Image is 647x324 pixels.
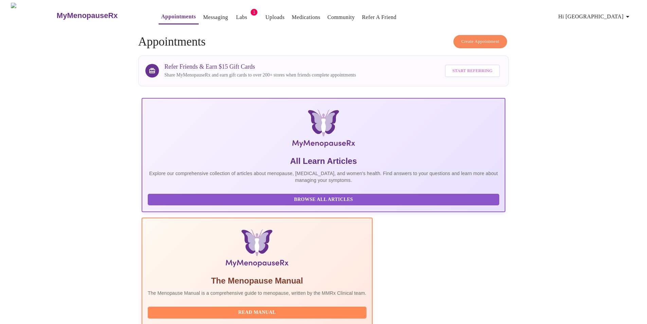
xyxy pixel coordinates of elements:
span: Hi [GEOGRAPHIC_DATA] [558,12,632,21]
p: Explore our comprehensive collection of articles about menopause, [MEDICAL_DATA], and women's hea... [148,170,499,184]
span: Browse All Articles [155,195,492,204]
a: Read Manual [148,309,368,315]
a: Browse All Articles [148,196,501,202]
a: Refer a Friend [362,13,397,22]
h5: The Menopause Manual [148,275,366,286]
p: Share MyMenopauseRx and earn gift cards to over 200+ stores when friends complete appointments [164,72,356,79]
h4: Appointments [138,35,509,49]
button: Start Referring [445,65,500,77]
button: Browse All Articles [148,194,499,206]
button: Labs [231,11,252,24]
button: Refer a Friend [359,11,399,24]
h5: All Learn Articles [148,156,499,167]
span: 1 [251,9,257,16]
a: Medications [292,13,320,22]
button: Hi [GEOGRAPHIC_DATA] [556,10,634,23]
button: Medications [289,11,323,24]
span: Read Manual [155,308,360,317]
h3: Refer Friends & Earn $15 Gift Cards [164,63,356,70]
button: Uploads [263,11,287,24]
img: MyMenopauseRx Logo [11,3,56,28]
span: Start Referring [452,67,492,75]
a: Uploads [265,13,285,22]
h3: MyMenopauseRx [57,11,118,20]
button: Create Appointment [453,35,507,48]
button: Community [325,11,358,24]
button: Appointments [159,10,199,24]
img: Menopause Manual [182,229,331,270]
a: Appointments [161,12,196,21]
p: The Menopause Manual is a comprehensive guide to menopause, written by the MMRx Clinical team. [148,290,366,296]
a: Messaging [203,13,228,22]
a: Community [327,13,355,22]
button: Messaging [200,11,231,24]
a: Labs [236,13,247,22]
a: Start Referring [443,61,502,81]
button: Read Manual [148,307,366,319]
img: MyMenopauseRx Logo [202,109,445,150]
a: MyMenopauseRx [56,4,145,28]
span: Create Appointment [461,38,499,46]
